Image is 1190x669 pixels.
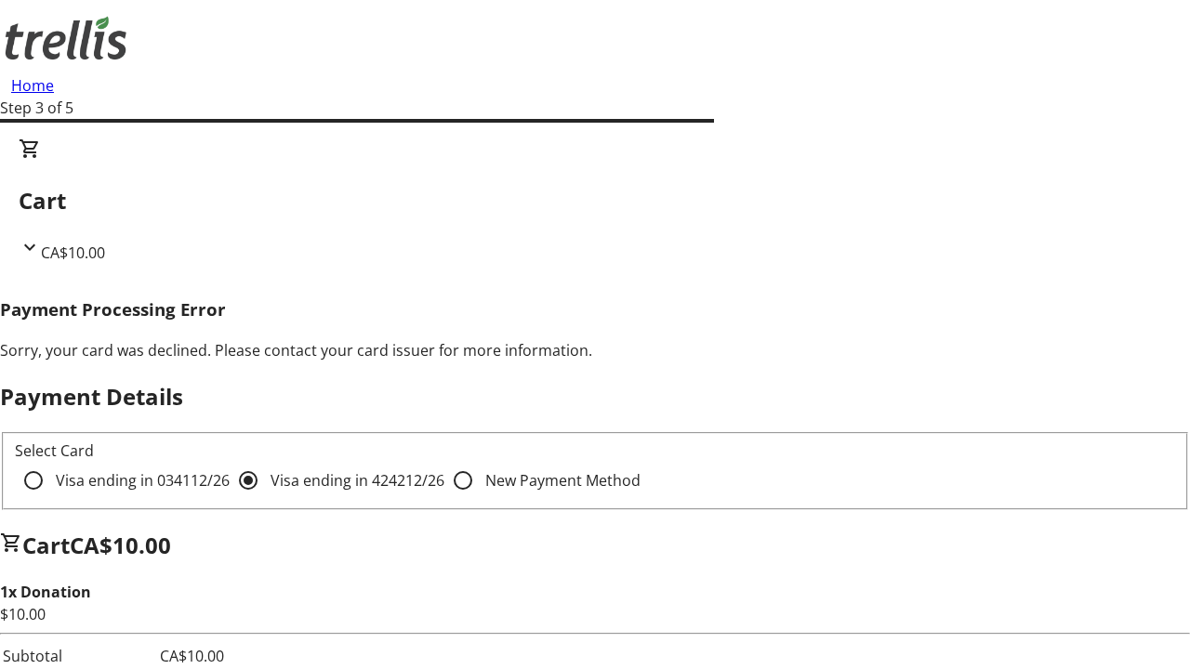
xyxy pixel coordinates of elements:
span: Visa ending in 4242 [271,470,444,491]
span: CA$10.00 [70,530,171,560]
td: Subtotal [2,644,63,668]
span: 12/26 [405,470,444,491]
span: CA$10.00 [41,243,105,263]
label: New Payment Method [482,469,641,492]
div: Select Card [15,439,1175,462]
div: CartCA$10.00 [19,138,1171,264]
h2: Cart [19,184,1171,217]
span: 12/26 [191,470,230,491]
span: Cart [22,530,70,560]
span: Visa ending in 0341 [56,470,230,491]
td: CA$10.00 [65,644,225,668]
